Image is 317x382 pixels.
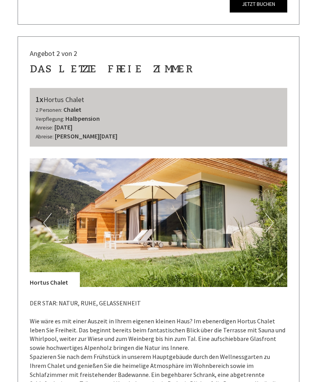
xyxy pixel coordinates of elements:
span: Angebot 2 von 2 [30,49,77,58]
b: [PERSON_NAME][DATE] [55,132,117,140]
button: Next [265,213,274,233]
b: Halbpension [65,115,100,122]
div: Hortus Chalet [30,272,80,287]
div: Hortus Chalet [36,94,281,105]
small: Anreise: [36,124,53,131]
button: Previous [43,213,52,233]
small: Abreise: [36,133,54,140]
b: [DATE] [54,123,72,131]
b: 1x [36,94,43,104]
b: Chalet [63,106,81,113]
div: Das letzte freie Zimmer [30,62,189,76]
img: image [30,158,287,287]
small: Verpflegung: [36,116,64,122]
small: 2 Personen: [36,107,62,113]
